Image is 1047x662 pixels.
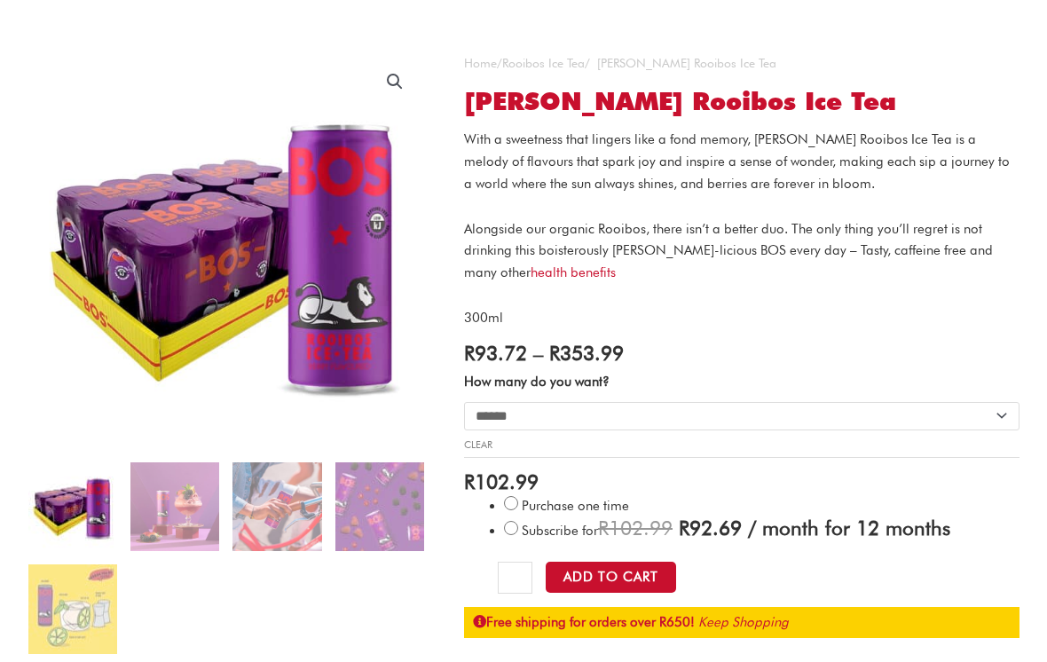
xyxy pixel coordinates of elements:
[130,462,219,551] img: berry
[679,516,742,540] span: 92.69
[522,498,629,514] span: Purchase one time
[464,341,527,365] bdi: 93.72
[379,66,411,98] a: View full-screen image gallery
[531,264,616,280] a: health benefits
[28,564,117,653] img: Berry Rooibos Ice Tea - Image 5
[698,614,789,630] a: Keep Shopping
[748,516,950,540] span: / month for 12 months
[232,462,321,551] img: BERRY-2 (1)
[598,516,609,540] span: R
[679,516,689,540] span: R
[498,562,532,594] input: Product quantity
[464,469,475,493] span: R
[504,496,518,510] input: Purchase one time
[464,307,1019,329] p: 300ml
[598,516,673,540] span: 102.99
[464,218,1019,284] p: Alongside our organic Rooibos, there isn’t a better duo. The only thing you’ll regret is not drin...
[464,469,539,493] bdi: 102.99
[28,52,425,449] img: Berry Rooibos Ice Tea
[549,341,624,365] bdi: 353.99
[464,52,1019,75] nav: Breadcrumb
[464,438,492,451] a: Clear options
[473,614,695,630] strong: Free shipping for orders over R650!
[464,87,1019,117] h1: [PERSON_NAME] Rooibos Ice Tea
[464,341,475,365] span: R
[502,56,585,70] a: Rooibos Ice Tea
[522,523,950,539] span: Subscribe for
[335,462,424,551] img: Berry Rooibos Ice Tea - Image 4
[28,462,117,551] img: Berry Rooibos Ice Tea
[464,129,1019,194] p: With a sweetness that lingers like a fond memory, [PERSON_NAME] Rooibos Ice Tea is a melody of fl...
[533,341,543,365] span: –
[549,341,560,365] span: R
[464,374,610,390] label: How many do you want?
[546,562,676,593] button: Add to Cart
[464,56,497,70] a: Home
[504,521,518,535] input: Subscribe for / month for 12 months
